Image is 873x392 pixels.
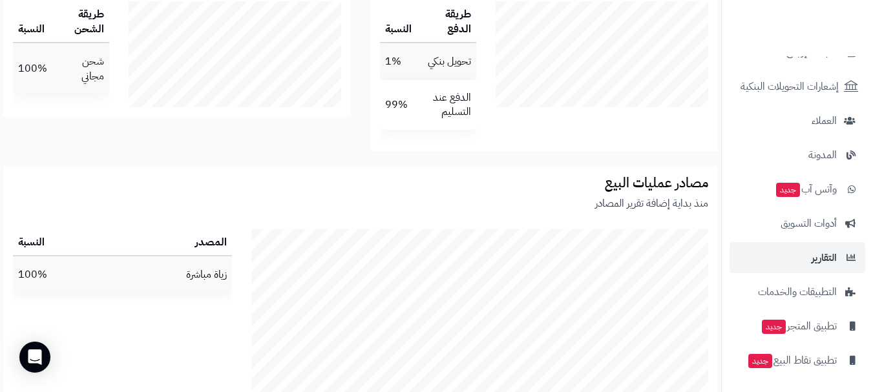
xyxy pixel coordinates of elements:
span: إشعارات التحويلات البنكية [741,77,839,96]
a: التقارير [730,242,865,273]
span: المدونة [808,146,837,164]
th: المصدر [109,230,232,256]
a: أدوات التسويق [730,208,865,239]
span: التقارير [812,249,837,267]
h3: مصادر عمليات البيع [13,176,708,191]
td: تحويل بنكي [417,44,476,79]
td: 99% [380,80,417,130]
td: 100% [13,44,52,94]
td: 1% [380,44,417,79]
a: تطبيق المتجرجديد [730,311,865,342]
span: وآتس آب [775,180,837,198]
p: منذ بداية إضافة تقرير المصادر [13,196,708,211]
a: وآتس آبجديد [730,174,865,205]
a: تطبيق نقاط البيعجديد [730,345,865,376]
span: جديد [776,183,800,197]
th: النسبة [13,230,109,256]
span: تطبيق نقاط البيع [747,351,837,369]
th: طريقة الشحن [52,2,109,43]
span: تطبيق المتجر [761,317,837,335]
span: جديد [748,354,772,368]
div: Open Intercom Messenger [19,342,50,373]
th: النسبة [380,2,417,43]
td: 100% [13,257,109,293]
span: جديد [762,320,786,334]
a: المدونة [730,139,865,170]
a: العملاء [730,105,865,136]
span: العملاء [812,112,837,130]
td: الدفع عند التسليم [417,80,476,130]
a: إشعارات التحويلات البنكية [730,71,865,102]
td: زياة مباشرة [109,257,232,293]
td: شحن مجاني [52,44,109,94]
a: التطبيقات والخدمات [730,276,865,307]
th: النسبة [13,2,52,43]
th: طريقة الدفع [417,2,476,43]
span: التطبيقات والخدمات [758,283,837,301]
span: أدوات التسويق [781,214,837,232]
